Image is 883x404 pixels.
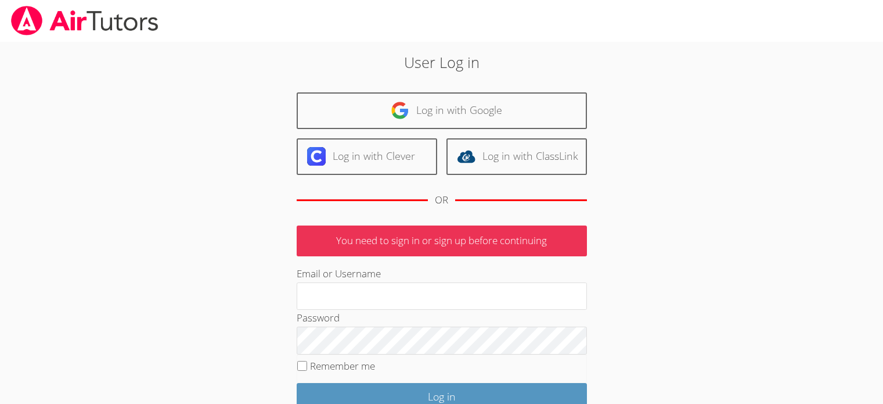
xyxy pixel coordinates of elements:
img: clever-logo-6eab21bc6e7a338710f1a6ff85c0baf02591cd810cc4098c63d3a4b26e2feb20.svg [307,147,326,166]
a: Log in with Google [297,92,587,129]
img: google-logo-50288ca7cdecda66e5e0955fdab243c47b7ad437acaf1139b6f446037453330a.svg [391,101,409,120]
div: OR [435,192,448,209]
h2: User Log in [203,51,680,73]
img: classlink-logo-d6bb404cc1216ec64c9a2012d9dc4662098be43eaf13dc465df04b49fa7ab582.svg [457,147,475,166]
img: airtutors_banner-c4298cdbf04f3fff15de1276eac7730deb9818008684d7c2e4769d2f7ddbe033.png [10,6,160,35]
label: Remember me [310,359,375,373]
label: Email or Username [297,267,381,280]
label: Password [297,311,340,324]
a: Log in with ClassLink [446,138,587,175]
a: Log in with Clever [297,138,437,175]
p: You need to sign in or sign up before continuing [297,226,587,256]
